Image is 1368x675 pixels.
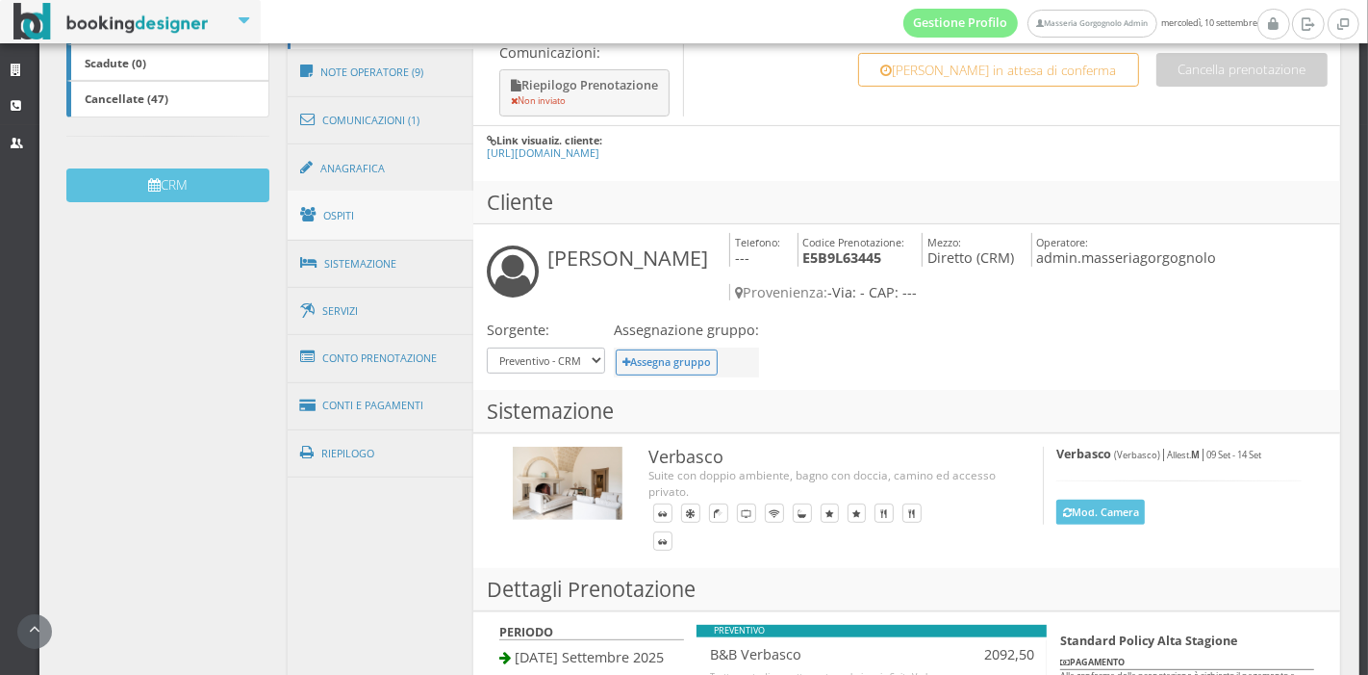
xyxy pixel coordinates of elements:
a: [URL][DOMAIN_NAME] [487,145,599,160]
a: Conti e Pagamenti [288,381,474,430]
a: Riepilogo [288,428,474,479]
a: Note Operatore (9) [288,47,474,97]
img: BookingDesigner.com [13,3,209,40]
a: Comunicazioni (1) [288,95,474,145]
button: Riepilogo Prenotazione Non inviato [499,69,670,117]
small: (Verbasco) [1114,449,1160,461]
small: Non inviato [511,94,566,107]
a: Masseria Gorgognolo Admin [1027,10,1156,38]
a: Ospiti [288,191,474,241]
h4: admin.masseriagorgognolo [1031,233,1217,267]
h5: | | [1056,447,1301,461]
b: Cancellate (47) [85,91,168,106]
small: Allest. [1167,449,1200,461]
h4: --- [729,233,780,267]
div: Suite con doppio ambiente, bagno con doccia, camino ed accesso privato. [648,467,1003,499]
small: Telefono: [735,235,780,249]
a: Gestione Profilo [903,9,1019,38]
b: PAGAMENTO [1060,656,1125,668]
img: 3b021f54592911eeb13b0a069e529790.jpg [513,447,622,520]
b: Standard Policy Alta Stagione [1060,633,1237,649]
span: Via: [832,283,856,301]
small: 09 Set - 14 Set [1206,449,1261,461]
button: Cancella prenotazione [1156,53,1328,87]
h4: Sorgente: [487,322,605,338]
p: Comunicazioni: [499,44,673,61]
button: Mod. Camera [1056,500,1145,524]
b: M [1191,449,1200,461]
b: Verbasco [1056,446,1111,462]
a: Cancellate (47) [66,81,269,117]
span: - CAP: --- [860,283,917,301]
h3: Verbasco [648,447,1003,468]
h3: Sistemazione [473,390,1340,433]
b: E5B9L63445 [802,248,881,267]
b: Link visualiz. cliente: [496,133,602,147]
a: Anagrafica [288,143,474,194]
span: mercoledì, 10 settembre [903,9,1257,38]
h4: - [729,284,1263,300]
div: PREVENTIVO [697,625,1047,637]
a: Servizi [288,287,474,336]
small: Operatore: [1036,235,1088,249]
small: Mezzo: [927,235,961,249]
h4: 2092,50 [973,646,1034,662]
h4: Diretto (CRM) [922,233,1014,267]
a: Sistemazione [288,239,474,289]
h3: Dettagli Prenotazione [473,568,1340,611]
a: Scadute (0) [66,44,269,81]
b: Scadute (0) [85,55,146,70]
h4: Assegnazione gruppo: [614,322,759,338]
span: Provenienza: [735,283,827,301]
b: PERIODO [499,624,553,640]
button: Assegna gruppo [616,350,719,376]
h3: [PERSON_NAME] [547,246,708,271]
button: [PERSON_NAME] in attesa di conferma [858,53,1139,87]
h3: Cliente [473,181,1340,224]
button: CRM [66,169,269,202]
span: [DATE] Settembre 2025 [515,648,664,666]
small: Codice Prenotazione: [802,235,904,249]
a: Conto Prenotazione [288,333,474,383]
h4: B&B Verbasco [710,646,947,662]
